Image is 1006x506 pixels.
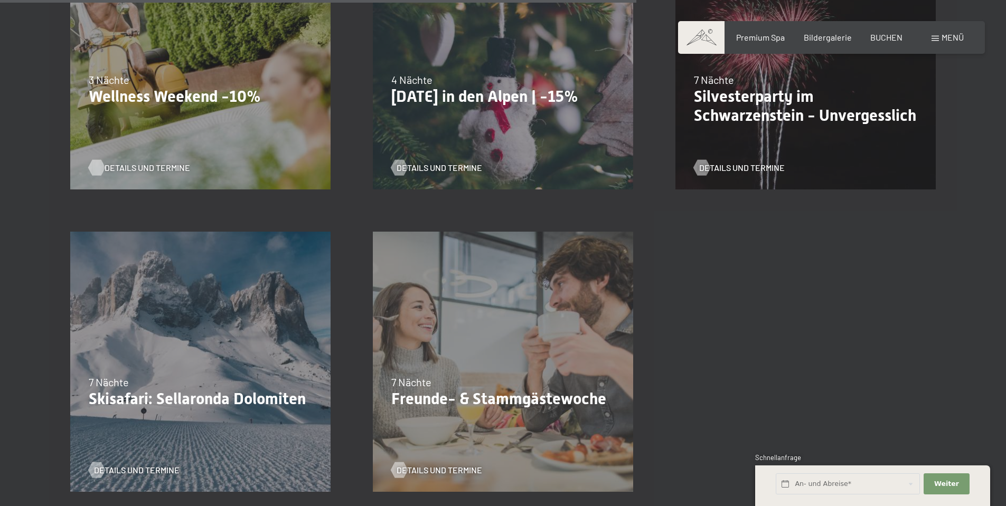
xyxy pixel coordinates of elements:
button: Weiter [924,473,969,495]
a: Details und Termine [391,464,482,476]
a: BUCHEN [870,32,902,42]
span: Weiter [934,479,959,489]
a: Premium Spa [736,32,785,42]
span: 4 Nächte [391,73,433,86]
span: Schnellanfrage [755,453,801,462]
span: Details und Termine [397,464,482,476]
a: Details und Termine [89,464,180,476]
p: Freunde- & Stammgästewoche [391,389,615,408]
span: 7 Nächte [391,376,431,388]
p: Skisafari: Sellaronda Dolomiten [89,389,312,408]
p: [DATE] in den Alpen | -15% [391,87,615,106]
a: Details und Termine [89,162,180,174]
a: Bildergalerie [804,32,852,42]
a: Details und Termine [694,162,785,174]
a: Details und Termine [391,162,482,174]
span: 7 Nächte [694,73,734,86]
span: Details und Termine [105,162,190,174]
span: 3 Nächte [89,73,129,86]
span: Menü [942,32,964,42]
span: 7 Nächte [89,376,129,388]
p: Silvesterparty im Schwarzenstein - Unvergesslich [694,87,917,125]
span: Details und Termine [397,162,482,174]
span: Details und Termine [699,162,785,174]
span: Details und Termine [94,464,180,476]
p: Wellness Weekend -10% [89,87,312,106]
